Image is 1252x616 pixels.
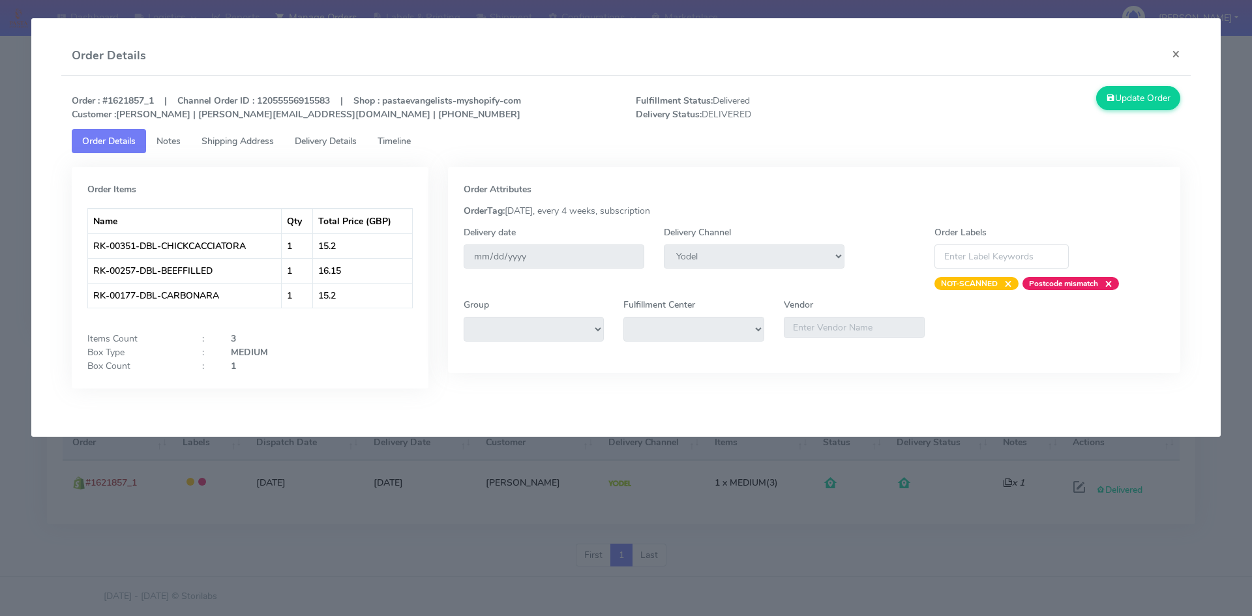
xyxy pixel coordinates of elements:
strong: 3 [231,332,236,345]
strong: 1 [231,360,236,372]
th: Total Price (GBP) [313,209,412,233]
th: Qty [282,209,312,233]
span: Delivery Details [295,135,357,147]
th: Name [88,209,282,233]
td: 15.2 [313,283,412,308]
strong: Order : #1621857_1 | Channel Order ID : 12055556915583 | Shop : pastaevangelists-myshopify-com [P... [72,95,521,121]
span: Notes [156,135,181,147]
label: Fulfillment Center [623,298,695,312]
td: 1 [282,233,312,258]
span: × [998,277,1012,290]
td: 15.2 [313,233,412,258]
td: 1 [282,283,312,308]
input: Enter Label Keywords [934,244,1069,269]
button: Close [1161,37,1191,71]
td: 16.15 [313,258,412,283]
strong: OrderTag: [464,205,505,217]
span: × [1098,277,1112,290]
strong: MEDIUM [231,346,268,359]
span: Timeline [378,135,411,147]
label: Delivery date [464,226,516,239]
label: Order Labels [934,226,987,239]
td: 1 [282,258,312,283]
strong: Delivery Status: [636,108,702,121]
td: RK-00177-DBL-CARBONARA [88,283,282,308]
strong: Customer : [72,108,116,121]
strong: Order Items [87,183,136,196]
div: : [192,345,221,359]
div: Items Count [78,332,192,345]
input: Enter Vendor Name [784,317,925,338]
label: Vendor [784,298,813,312]
div: : [192,332,221,345]
h4: Order Details [72,47,146,65]
label: Group [464,298,489,312]
strong: Order Attributes [464,183,531,196]
div: : [192,359,221,373]
strong: NOT-SCANNED [941,278,998,289]
span: Shipping Address [201,135,274,147]
td: RK-00351-DBL-CHICKCACCIATORA [88,233,282,258]
div: Box Type [78,345,192,359]
span: Delivered DELIVERED [626,94,908,121]
button: Update Order [1096,86,1181,110]
strong: Fulfillment Status: [636,95,713,107]
td: RK-00257-DBL-BEEFFILLED [88,258,282,283]
span: Order Details [82,135,136,147]
div: Box Count [78,359,192,373]
ul: Tabs [72,129,1181,153]
strong: Postcode mismatch [1029,278,1098,289]
div: [DATE], every 4 weeks, subscription [454,204,1175,218]
label: Delivery Channel [664,226,731,239]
